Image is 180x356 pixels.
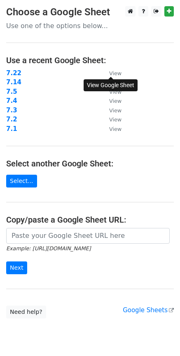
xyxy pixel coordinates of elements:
[101,107,122,114] a: View
[109,116,122,123] small: View
[6,125,17,133] a: 7.1
[109,89,122,95] small: View
[101,69,122,77] a: View
[6,21,174,30] p: Use one of the options below...
[6,78,21,86] a: 7.14
[6,69,21,77] a: 7.22
[6,215,174,225] h4: Copy/paste a Google Sheet URL:
[6,261,27,274] input: Next
[6,306,46,318] a: Need help?
[84,79,138,91] div: View Google Sheet
[101,88,122,95] a: View
[6,228,170,244] input: Paste your Google Sheet URL here
[101,125,122,133] a: View
[123,306,174,314] a: Google Sheets
[109,107,122,114] small: View
[6,107,17,114] a: 7.3
[6,175,37,187] a: Select...
[109,126,122,132] small: View
[101,116,122,123] a: View
[109,98,122,104] small: View
[6,97,17,104] a: 7.4
[109,70,122,76] small: View
[6,245,91,252] small: Example: [URL][DOMAIN_NAME]
[6,116,17,123] a: 7.2
[6,88,17,95] a: 7.5
[6,6,174,18] h3: Choose a Google Sheet
[6,159,174,169] h4: Select another Google Sheet:
[6,55,174,65] h4: Use a recent Google Sheet:
[101,97,122,104] a: View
